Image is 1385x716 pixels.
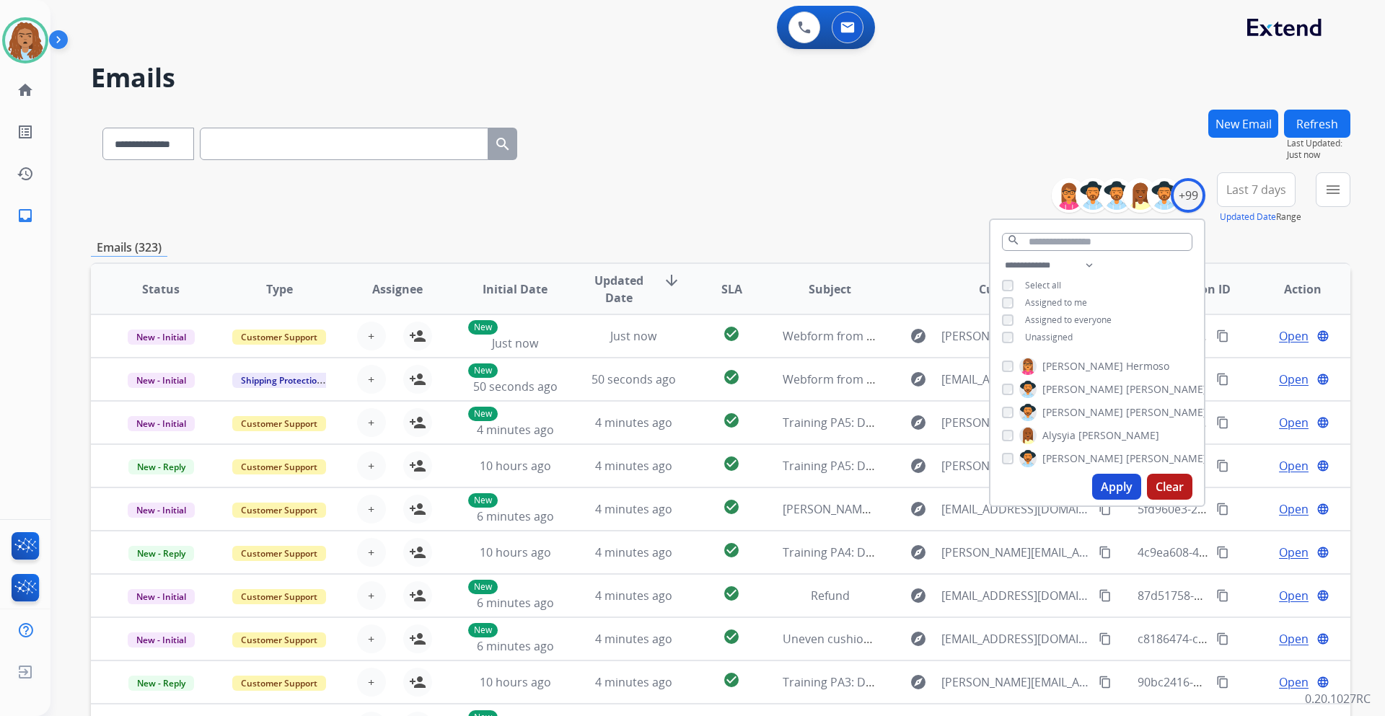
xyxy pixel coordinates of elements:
mat-icon: language [1316,459,1329,472]
span: Status [142,280,180,298]
span: Just now [1287,149,1350,161]
span: 10 hours ago [480,544,551,560]
mat-icon: check_circle [723,325,740,342]
mat-icon: content_copy [1216,589,1229,602]
mat-icon: person_add [409,630,426,648]
h2: Emails [91,63,1350,92]
span: Training PA5: Do Not Assign ([PERSON_NAME]) [783,458,1034,474]
span: New - Initial [128,330,195,345]
mat-icon: content_copy [1099,632,1112,645]
span: 6 minutes ago [477,595,554,611]
mat-icon: inbox [17,207,34,224]
span: 10 hours ago [480,674,551,690]
p: Emails (323) [91,239,167,257]
mat-icon: language [1316,416,1329,429]
span: [PERSON_NAME] [1078,428,1159,443]
mat-icon: person_add [409,327,426,345]
button: Updated Date [1220,211,1276,223]
span: + [368,544,374,561]
mat-icon: content_copy [1216,330,1229,342]
p: New [468,363,498,378]
mat-icon: language [1316,676,1329,689]
span: New - Reply [128,459,194,474]
span: Shipping Protection [232,373,331,388]
span: [PERSON_NAME][EMAIL_ADDRESS][DOMAIN_NAME] [941,673,1090,691]
span: New - Initial [128,416,195,431]
span: New - Initial [128,373,195,388]
span: [PERSON_NAME] [1042,382,1123,397]
mat-icon: language [1316,503,1329,516]
span: Assigned to me [1025,296,1087,309]
mat-icon: explore [910,457,927,474]
span: New - Initial [128,632,195,648]
mat-icon: content_copy [1216,632,1229,645]
mat-icon: person_add [409,673,426,691]
span: c8186474-c7e8-4eb7-9694-315c106d5fb1 [1138,631,1357,647]
span: 4 minutes ago [595,544,672,560]
span: Just now [492,335,538,351]
mat-icon: language [1316,373,1329,386]
span: Assigned to everyone [1025,314,1112,326]
mat-icon: explore [910,371,927,388]
mat-icon: explore [910,587,927,604]
span: [EMAIL_ADDRESS][DOMAIN_NAME] [941,630,1090,648]
span: 4 minutes ago [595,501,672,517]
mat-icon: content_copy [1216,546,1229,559]
span: [PERSON_NAME][EMAIL_ADDRESS][DOMAIN_NAME] [941,544,1090,561]
span: [EMAIL_ADDRESS][DOMAIN_NAME] [941,371,1090,388]
span: [PERSON_NAME] [1126,451,1207,466]
p: New [468,493,498,508]
span: Unassigned [1025,331,1073,343]
button: Clear [1147,474,1192,500]
span: Webform from [PERSON_NAME][EMAIL_ADDRESS][DOMAIN_NAME] on [DATE] [783,328,1199,344]
button: + [357,581,386,610]
span: New - Initial [128,503,195,518]
th: Action [1232,264,1350,314]
p: 0.20.1027RC [1305,690,1371,707]
span: 50 seconds ago [592,371,676,387]
mat-icon: person_add [409,457,426,474]
mat-icon: language [1316,589,1329,602]
button: + [357,668,386,697]
span: [PERSON_NAME][EMAIL_ADDRESS][DOMAIN_NAME] [941,414,1090,431]
mat-icon: check_circle [723,412,740,429]
mat-icon: explore [910,630,927,648]
span: Customer Support [232,416,326,431]
span: 50 seconds ago [473,379,558,394]
mat-icon: history [17,165,34,182]
mat-icon: list_alt [17,123,34,141]
p: New [468,623,498,637]
mat-icon: content_copy [1099,589,1112,602]
span: Customer Support [232,589,326,604]
mat-icon: check_circle [723,542,740,559]
span: 4 minutes ago [595,631,672,647]
button: Last 7 days [1217,172,1296,207]
span: Open [1279,630,1309,648]
span: 10 hours ago [480,458,551,474]
span: Open [1279,544,1309,561]
mat-icon: language [1316,632,1329,645]
span: Updated Date [586,272,652,306]
span: 90bc2416-1e9c-49b2-ae21-e0a701c77c50 [1138,674,1358,690]
p: New [468,407,498,421]
span: [PERSON_NAME] [1042,451,1123,466]
span: 6 minutes ago [477,508,554,524]
span: Customer Support [232,632,326,648]
mat-icon: person_add [409,544,426,561]
mat-icon: explore [910,673,927,691]
mat-icon: content_copy [1216,416,1229,429]
mat-icon: person_add [409,500,426,518]
span: Hermoso [1126,359,1169,374]
span: [PERSON_NAME] [1126,405,1207,420]
span: Open [1279,457,1309,474]
span: Refund [811,588,850,604]
span: New - Initial [128,589,195,604]
span: Alysyia [1042,428,1076,443]
span: Uneven cushion wear/warranty [783,631,954,647]
span: 6 minutes ago [477,638,554,654]
span: [PERSON_NAME][EMAIL_ADDRESS][DOMAIN_NAME] [941,457,1090,474]
mat-icon: check_circle [723,585,740,602]
span: + [368,673,374,691]
mat-icon: check_circle [723,455,740,472]
span: + [368,457,374,474]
